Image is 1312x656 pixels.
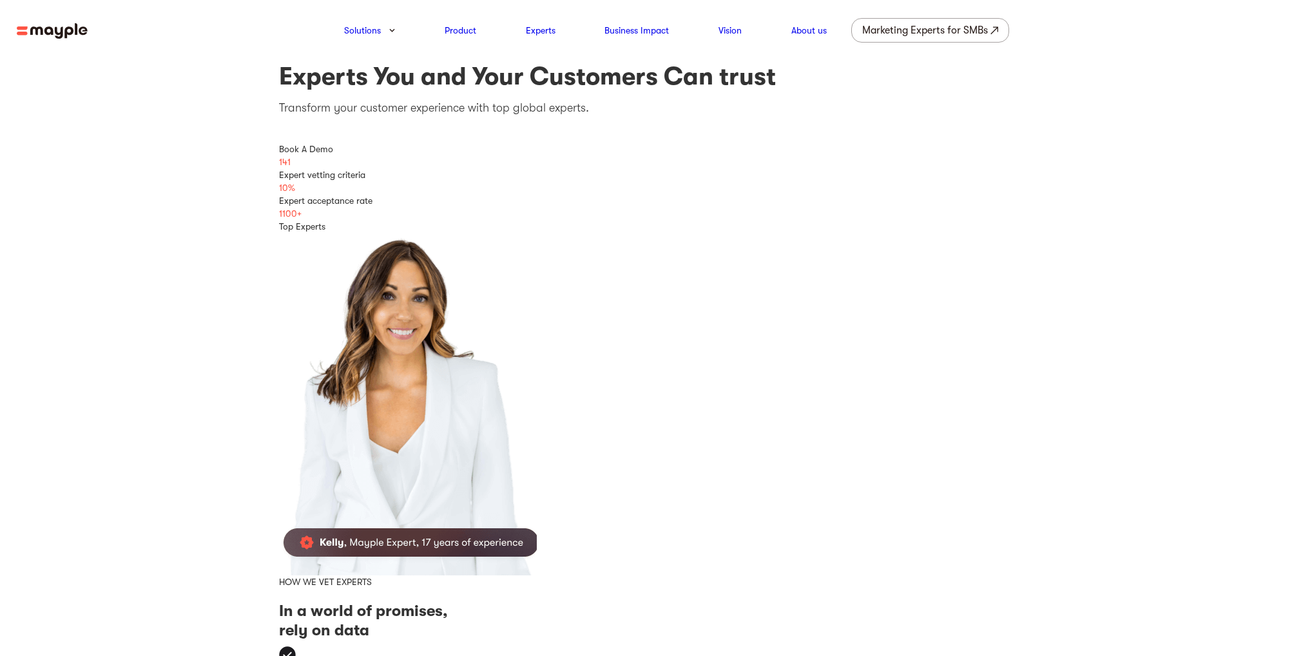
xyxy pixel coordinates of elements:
[279,233,537,575] img: Mark Farias Mayple Expert
[389,28,395,32] img: arrow-down
[279,194,1033,207] div: Expert acceptance rate
[851,18,1009,43] a: Marketing Experts for SMBs
[279,220,1033,233] div: Top Experts
[279,155,1033,168] div: 141
[604,23,669,38] a: Business Impact
[279,207,1033,220] div: 1100+
[344,23,381,38] a: Solutions
[279,99,1033,117] p: Transform your customer experience with top global experts.
[279,168,1033,181] div: Expert vetting criteria
[279,575,1033,588] div: HOW WE VET EXPERTS
[279,601,1033,640] h3: In a world of promises, rely on data
[791,23,827,38] a: About us
[719,23,742,38] a: Vision
[17,23,88,39] img: mayple-logo
[862,21,988,39] div: Marketing Experts for SMBs
[445,23,476,38] a: Product
[279,61,1033,92] h1: Experts You and Your Customers Can trust
[279,181,1033,194] div: 10%
[526,23,555,38] a: Experts
[279,143,1033,155] div: Book A Demo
